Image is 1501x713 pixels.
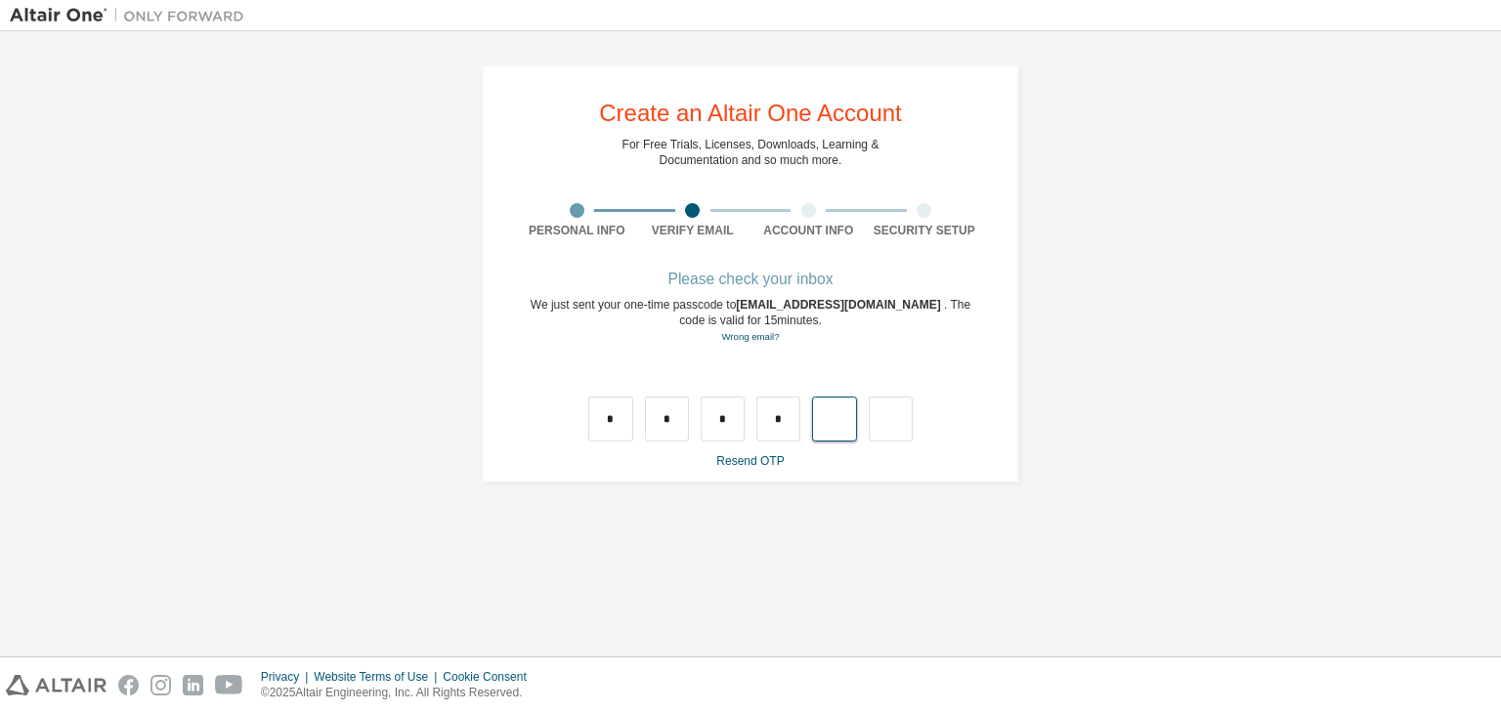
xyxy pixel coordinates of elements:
a: Resend OTP [716,454,784,468]
div: For Free Trials, Licenses, Downloads, Learning & Documentation and so much more. [622,137,879,168]
div: Verify Email [635,223,751,238]
div: Website Terms of Use [314,669,443,685]
div: Security Setup [867,223,983,238]
div: Create an Altair One Account [599,102,902,125]
div: Please check your inbox [519,273,982,285]
img: facebook.svg [118,675,139,695]
div: Account Info [750,223,867,238]
p: © 2025 Altair Engineering, Inc. All Rights Reserved. [261,685,538,701]
img: youtube.svg [215,675,243,695]
div: Cookie Consent [443,669,537,685]
img: altair_logo.svg [6,675,107,695]
a: Go back to the registration form [721,331,779,342]
div: Personal Info [519,223,635,238]
img: instagram.svg [150,675,171,695]
div: We just sent your one-time passcode to . The code is valid for 15 minutes. [519,297,982,345]
img: Altair One [10,6,254,25]
span: [EMAIL_ADDRESS][DOMAIN_NAME] [736,298,944,312]
div: Privacy [261,669,314,685]
img: linkedin.svg [183,675,203,695]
